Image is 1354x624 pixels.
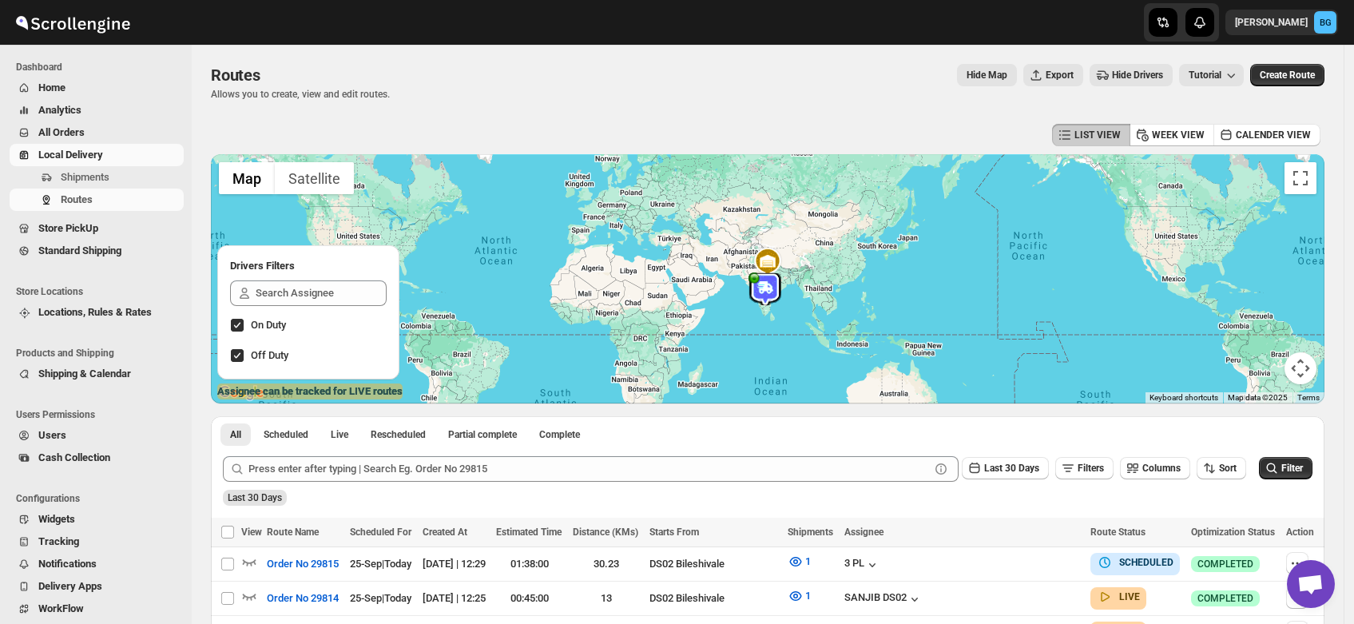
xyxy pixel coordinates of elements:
[496,556,563,572] div: 01:38:00
[38,222,98,234] span: Store PickUp
[573,527,638,538] span: Distance (KMs)
[61,171,109,183] span: Shipments
[1023,64,1083,86] button: Export
[1297,393,1320,402] a: Terms (opens in new tab)
[1259,457,1312,479] button: Filter
[1236,129,1311,141] span: CALENDER VIEW
[38,513,75,525] span: Widgets
[38,306,152,318] span: Locations, Rules & Rates
[1197,592,1253,605] span: COMPLETED
[1074,129,1121,141] span: LIST VIEW
[649,590,779,606] div: DS02 Bileshivale
[256,280,387,306] input: Search Assignee
[1285,352,1316,384] button: Map camera controls
[778,549,820,574] button: 1
[228,492,282,503] span: Last 30 Days
[423,556,487,572] div: [DATE] | 12:29
[267,527,319,538] span: Route Name
[241,527,262,538] span: View
[219,162,275,194] button: Show street map
[38,429,66,441] span: Users
[38,149,103,161] span: Local Delivery
[1286,527,1314,538] span: Action
[1189,70,1221,81] span: Tutorial
[10,301,184,324] button: Locations, Rules & Rates
[1219,463,1237,474] span: Sort
[1235,16,1308,29] p: [PERSON_NAME]
[1225,10,1338,35] button: User menu
[16,492,184,505] span: Configurations
[251,319,286,331] span: On Duty
[350,558,411,570] span: 25-Sep | Today
[805,555,811,567] span: 1
[649,556,779,572] div: DS02 Bileshivale
[496,590,563,606] div: 00:45:00
[1197,457,1246,479] button: Sort
[16,285,184,298] span: Store Locations
[38,126,85,138] span: All Orders
[38,81,66,93] span: Home
[38,104,81,116] span: Analytics
[10,166,184,189] button: Shipments
[448,428,517,441] span: Partial complete
[10,508,184,531] button: Widgets
[1213,124,1320,146] button: CALENDER VIEW
[16,347,184,360] span: Products and Shipping
[217,384,403,399] label: Assignee can be tracked for LIVE routes
[10,575,184,598] button: Delivery Apps
[1179,64,1244,86] button: Tutorial
[539,428,580,441] span: Complete
[215,383,268,403] img: Google
[10,99,184,121] button: Analytics
[957,64,1017,86] button: Map action label
[1191,527,1275,538] span: Optimization Status
[38,580,102,592] span: Delivery Apps
[844,557,880,573] button: 3 PL
[16,408,184,421] span: Users Permissions
[257,586,348,611] button: Order No 29814
[10,598,184,620] button: WorkFlow
[10,553,184,575] button: Notifications
[1119,591,1140,602] b: LIVE
[1314,11,1336,34] span: Brajesh Giri
[267,556,339,572] span: Order No 29815
[844,527,883,538] span: Assignee
[220,423,251,446] button: All routes
[423,527,467,538] span: Created At
[573,556,640,572] div: 30.23
[1119,557,1173,568] b: SCHEDULED
[10,424,184,447] button: Users
[1055,457,1114,479] button: Filters
[215,383,268,403] a: Open this area in Google Maps (opens a new window)
[331,428,348,441] span: Live
[38,558,97,570] span: Notifications
[38,602,84,614] span: WorkFlow
[10,363,184,385] button: Shipping & Calendar
[844,591,923,607] button: SANJIB DS02
[1090,64,1173,86] button: Hide Drivers
[10,121,184,144] button: All Orders
[1130,124,1214,146] button: WEEK VIEW
[1152,129,1205,141] span: WEEK VIEW
[1285,162,1316,194] button: Toggle fullscreen view
[251,349,288,361] span: Off Duty
[38,244,121,256] span: Standard Shipping
[16,61,184,74] span: Dashboard
[1046,69,1074,81] span: Export
[211,88,390,101] p: Allows you to create, view and edit routes.
[1090,527,1146,538] span: Route Status
[38,451,110,463] span: Cash Collection
[10,531,184,553] button: Tracking
[1287,560,1335,608] div: Open chat
[38,535,79,547] span: Tracking
[350,527,411,538] span: Scheduled For
[10,189,184,211] button: Routes
[1097,589,1140,605] button: LIVE
[230,258,387,274] h2: Drivers Filters
[778,583,820,609] button: 1
[350,592,411,604] span: 25-Sep | Today
[61,193,93,205] span: Routes
[13,2,133,42] img: ScrollEngine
